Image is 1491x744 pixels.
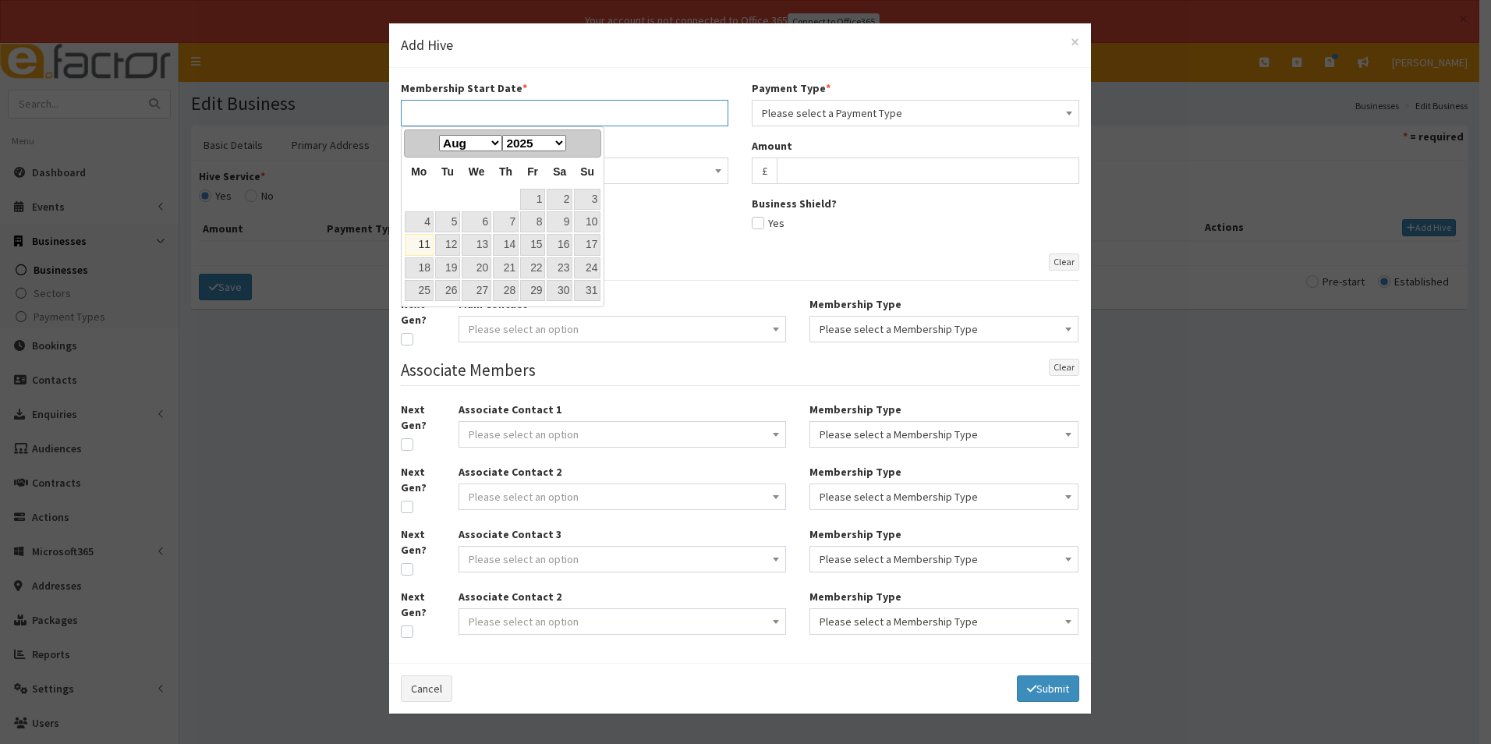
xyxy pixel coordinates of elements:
[580,165,594,178] span: Sunday
[809,608,1078,635] span: Please select a Membership Type
[520,234,545,255] a: 15
[809,589,901,604] label: Membership Type
[493,257,519,278] a: 21
[820,611,1068,632] span: Please select a Membership Type
[469,615,579,629] span: Please select an option
[401,402,436,433] label: Next Gen?
[410,136,423,149] span: Prev
[527,165,538,178] span: Friday
[547,280,572,301] a: 30
[820,318,1068,340] span: Please select a Membership Type
[520,257,545,278] a: 22
[493,211,519,232] a: 7
[469,552,579,566] span: Please select an option
[547,211,572,232] a: 9
[469,427,579,441] span: Please select an option
[401,675,452,702] button: Cancel
[752,158,777,184] span: £
[809,526,901,542] label: Membership Type
[547,234,572,255] a: 16
[401,80,527,96] label: Membership Start Date
[553,165,566,178] span: Saturday
[547,189,572,210] a: 2
[469,322,579,336] span: Please select an option
[574,257,600,278] a: 24
[1071,31,1079,52] span: ×
[462,257,491,278] a: 20
[809,421,1078,448] span: Please select a Membership Type
[435,234,460,255] a: 12
[582,136,594,149] span: Next
[574,211,600,232] a: 10
[459,589,561,604] label: Associate Contact 2
[820,486,1068,508] span: Please select a Membership Type
[578,132,600,154] a: Next
[809,296,901,312] label: Membership Type
[520,211,545,232] a: 8
[574,280,600,301] a: 31
[809,402,901,417] label: Membership Type
[401,35,1079,55] h4: Add Hive
[493,234,519,255] a: 14
[499,165,512,178] span: Thursday
[411,165,427,178] span: Monday
[441,165,454,178] span: Tuesday
[1017,675,1079,702] button: Submit
[435,257,460,278] a: 19
[809,484,1078,510] span: Please select a Membership Type
[1071,34,1079,50] button: Close
[520,280,545,301] a: 29
[459,526,561,542] label: Associate Contact 3
[820,423,1068,445] span: Please select a Membership Type
[435,211,460,232] a: 5
[406,132,428,154] a: Prev
[401,359,1079,386] legend: Associate Members
[752,138,792,154] label: Amount
[462,280,491,301] a: 27
[1049,359,1079,376] button: Clear
[401,464,436,495] label: Next Gen?
[752,196,837,211] label: Business Shield?
[459,402,561,417] label: Associate Contact 1
[493,280,519,301] a: 28
[405,280,434,301] a: 25
[820,548,1068,570] span: Please select a Membership Type
[809,464,901,480] label: Membership Type
[574,189,600,210] a: 3
[401,253,1079,281] legend: Main Member
[405,257,434,278] a: 18
[401,526,436,558] label: Next Gen?
[469,165,485,178] span: Wednesday
[401,589,436,620] label: Next Gen?
[809,546,1078,572] span: Please select a Membership Type
[1049,253,1079,271] button: Clear
[809,316,1078,342] span: Please select a Membership Type
[469,490,579,504] span: Please select an option
[401,296,436,328] label: Next Gen?
[752,100,1079,126] span: Please select a Payment Type
[752,218,784,229] label: Yes
[762,102,1069,124] span: Please select a Payment Type
[752,80,830,96] label: Payment Type
[435,280,460,301] a: 26
[462,211,491,232] a: 6
[574,234,600,255] a: 17
[547,257,572,278] a: 23
[405,234,434,255] a: 11
[520,189,545,210] a: 1
[459,464,561,480] label: Associate Contact 2
[462,234,491,255] a: 13
[405,211,434,232] a: 4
